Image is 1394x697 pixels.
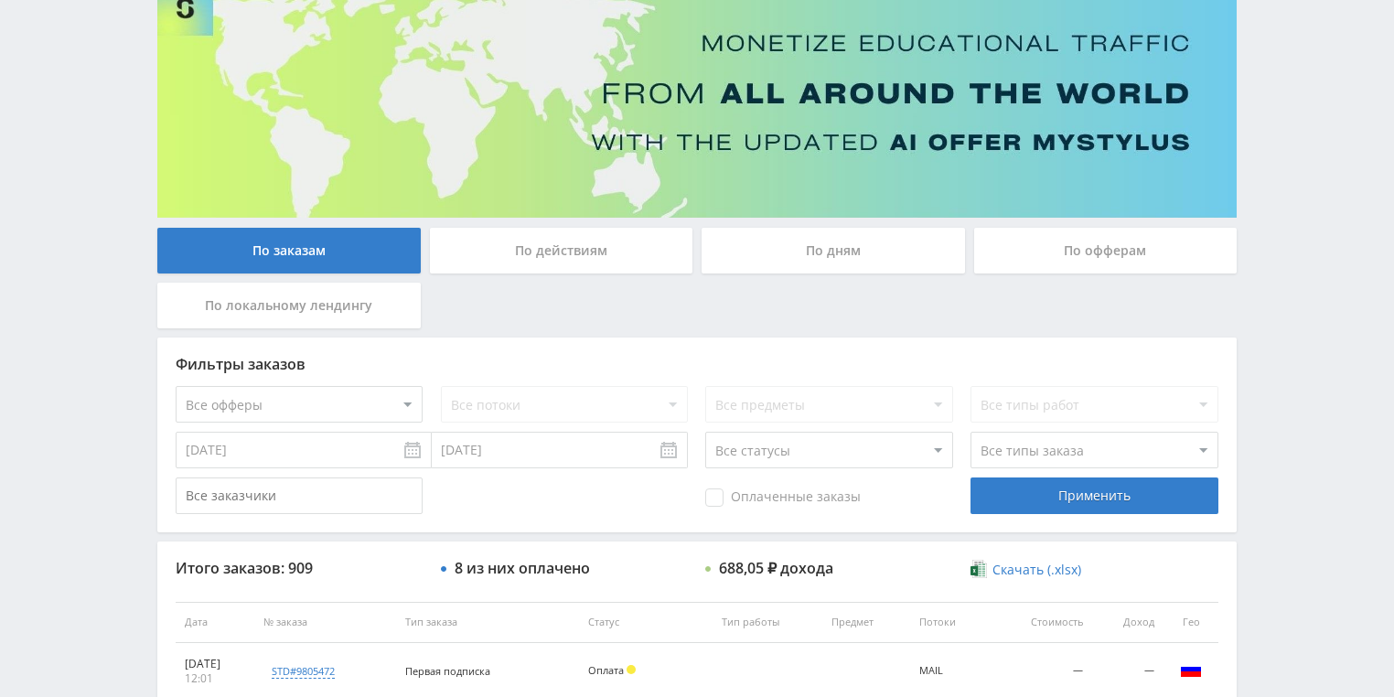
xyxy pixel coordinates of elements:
th: № заказа [254,602,396,643]
div: По офферам [974,228,1238,273]
div: По действиям [430,228,693,273]
div: По локальному лендингу [157,283,421,328]
th: Стоимость [990,602,1092,643]
span: Оплата [588,663,624,677]
img: rus.png [1180,659,1202,681]
th: Потоки [910,602,990,643]
th: Доход [1092,602,1163,643]
span: Холд [627,665,636,674]
th: Тип работы [713,602,822,643]
div: std#9805472 [272,664,335,679]
div: По дням [702,228,965,273]
a: Скачать (.xlsx) [970,561,1080,579]
input: Все заказчики [176,477,423,514]
div: [DATE] [185,657,245,671]
div: 12:01 [185,671,245,686]
div: 688,05 ₽ дохода [719,560,833,576]
div: MAIL [919,665,981,677]
img: xlsx [970,560,986,578]
span: Скачать (.xlsx) [992,563,1081,577]
th: Дата [176,602,254,643]
div: По заказам [157,228,421,273]
span: Первая подписка [405,664,490,678]
th: Тип заказа [396,602,579,643]
div: Применить [970,477,1217,514]
th: Предмет [822,602,910,643]
th: Гео [1163,602,1218,643]
div: 8 из них оплачено [455,560,590,576]
th: Статус [579,602,713,643]
div: Итого заказов: 909 [176,560,423,576]
span: Оплаченные заказы [705,488,861,507]
div: Фильтры заказов [176,356,1218,372]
